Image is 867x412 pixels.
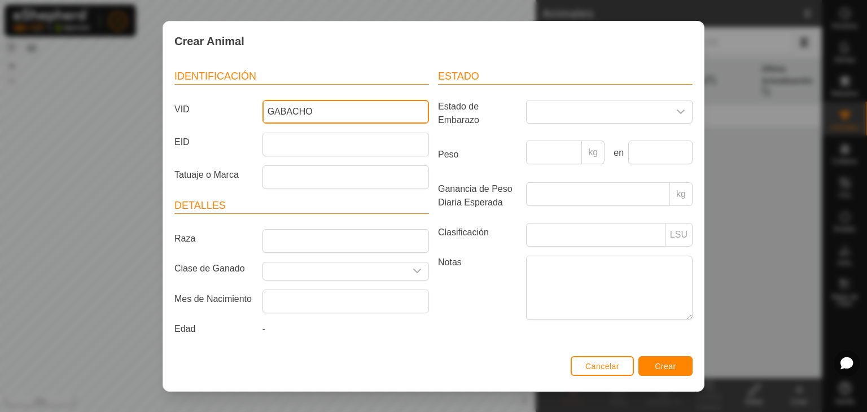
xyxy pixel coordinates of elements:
[170,133,258,152] label: EID
[585,362,619,371] span: Cancelar
[655,362,676,371] span: Crear
[433,256,522,319] label: Notas
[174,69,429,85] header: Identificación
[609,146,624,160] label: en
[263,262,406,280] input: Seleccione o ingrese una Clase de Ganado
[406,262,428,280] div: dropdown trigger
[433,100,522,127] label: Estado de Embarazo
[438,69,693,85] header: Estado
[170,100,258,119] label: VID
[665,223,693,247] p-inputgroup-addon: LSU
[582,141,605,164] p-inputgroup-addon: kg
[174,198,429,214] header: Detalles
[433,223,522,242] label: Clasificación
[571,356,634,376] button: Cancelar
[262,324,265,334] span: -
[670,182,693,206] p-inputgroup-addon: kg
[170,262,258,276] label: Clase de Ganado
[433,141,522,169] label: Peso
[638,356,693,376] button: Crear
[174,33,244,50] span: Crear Animal
[170,165,258,185] label: Tatuaje o Marca
[433,182,522,209] label: Ganancia de Peso Diaria Esperada
[170,290,258,309] label: Mes de Nacimiento
[170,229,258,248] label: Raza
[170,322,258,336] label: Edad
[669,100,692,123] div: dropdown trigger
